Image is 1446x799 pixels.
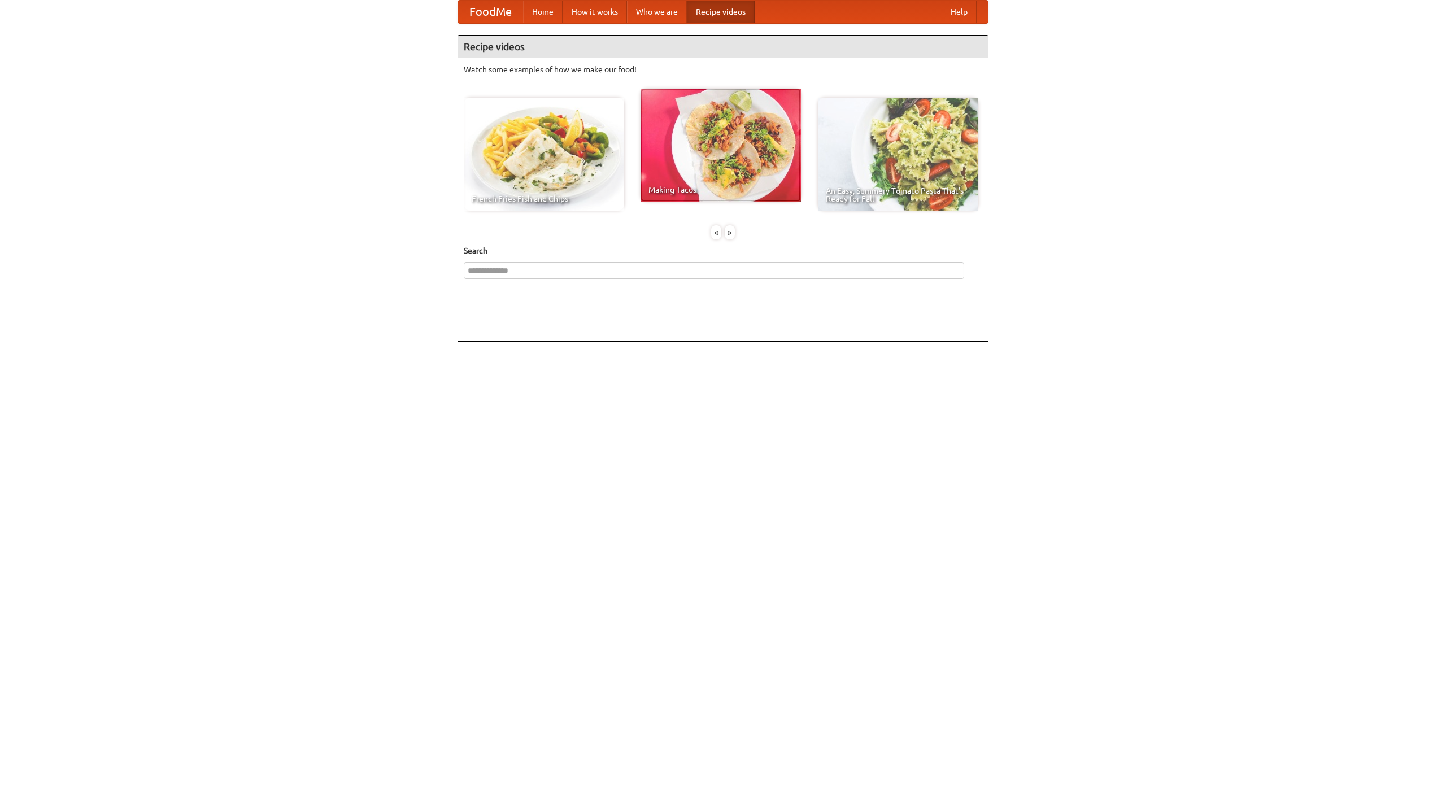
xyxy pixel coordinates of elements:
[472,195,616,203] span: French Fries Fish and Chips
[942,1,977,23] a: Help
[641,89,801,202] a: Making Tacos
[523,1,563,23] a: Home
[725,225,735,239] div: »
[627,1,687,23] a: Who we are
[464,98,624,211] a: French Fries Fish and Chips
[464,245,982,256] h5: Search
[464,64,982,75] p: Watch some examples of how we make our food!
[648,186,793,194] span: Making Tacos
[458,36,988,58] h4: Recipe videos
[687,1,755,23] a: Recipe videos
[563,1,627,23] a: How it works
[826,187,970,203] span: An Easy, Summery Tomato Pasta That's Ready for Fall
[711,225,721,239] div: «
[818,98,978,211] a: An Easy, Summery Tomato Pasta That's Ready for Fall
[458,1,523,23] a: FoodMe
